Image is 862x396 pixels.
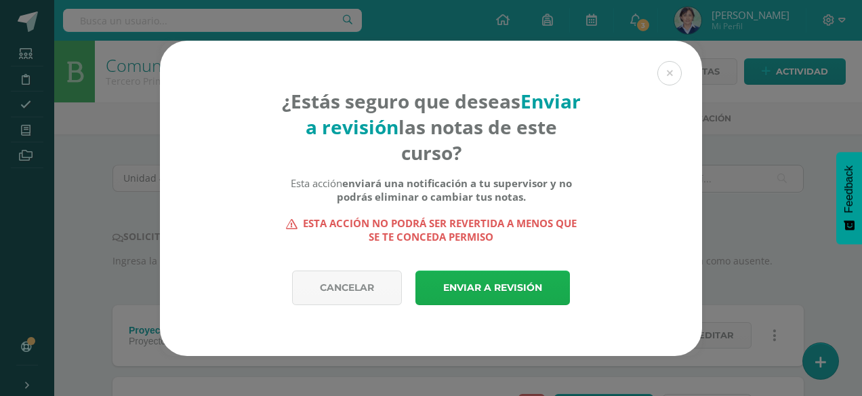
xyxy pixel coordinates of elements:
button: Close (Esc) [657,61,682,85]
div: Esta acción [281,176,581,203]
b: enviará una notificación a tu supervisor y no podrás eliminar o cambiar tus notas. [337,176,572,203]
a: Cancelar [292,271,402,305]
span: Feedback [843,165,855,213]
strong: Esta acción no podrá ser revertida a menos que se te conceda permiso [281,216,581,243]
h4: ¿Estás seguro que deseas las notas de este curso? [281,88,581,165]
strong: Enviar a revisión [306,88,581,140]
a: Enviar a revisión [415,271,570,305]
button: Feedback - Mostrar encuesta [836,152,862,244]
